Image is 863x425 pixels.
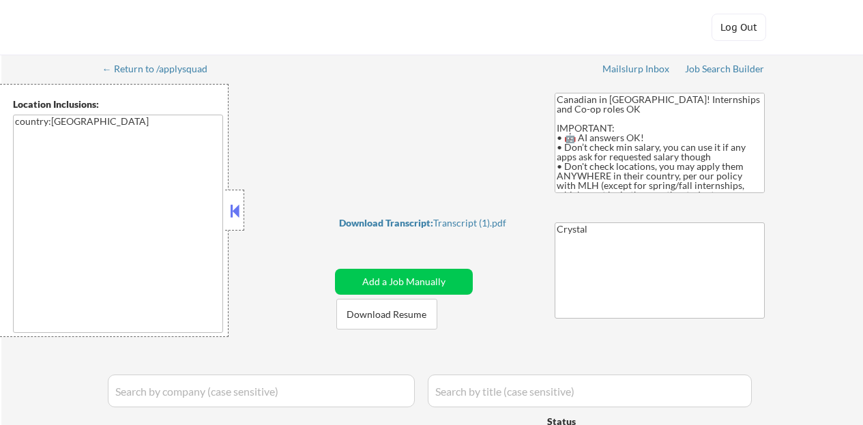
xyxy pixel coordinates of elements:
button: Download Resume [336,299,437,329]
a: ← Return to /applysquad [102,63,220,77]
input: Search by company (case sensitive) [108,375,415,407]
div: Job Search Builder [685,64,765,74]
div: Mailslurp Inbox [602,64,671,74]
div: ← Return to /applysquad [102,64,220,74]
button: Add a Job Manually [335,269,473,295]
strong: Download Transcript: [339,217,433,229]
input: Search by title (case sensitive) [428,375,752,407]
a: Mailslurp Inbox [602,63,671,77]
div: Location Inclusions: [13,98,223,111]
div: Transcript (1).pdf [339,218,529,228]
button: Log Out [712,14,766,41]
a: Job Search Builder [685,63,765,77]
a: Download Transcript:Transcript (1).pdf [339,218,529,231]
